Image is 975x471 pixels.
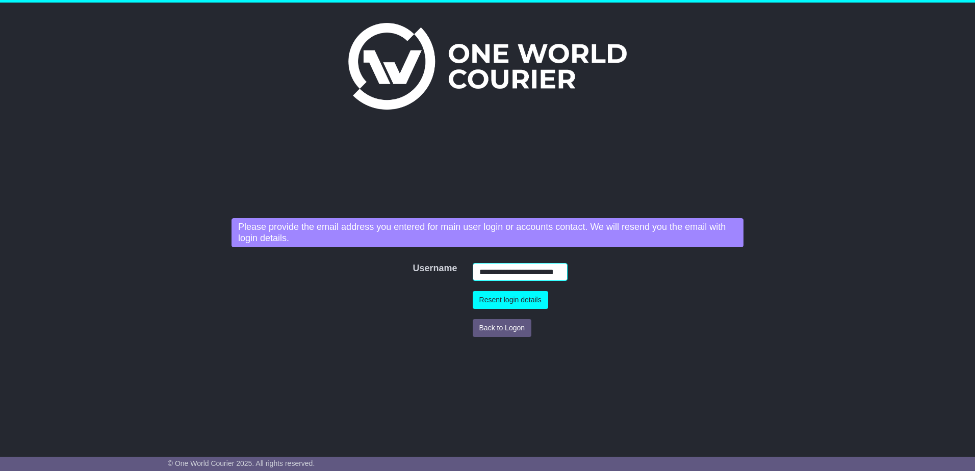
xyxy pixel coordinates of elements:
[168,459,315,467] span: © One World Courier 2025. All rights reserved.
[473,291,548,309] button: Resent login details
[232,218,743,247] div: Please provide the email address you entered for main user login or accounts contact. We will res...
[407,263,421,274] label: Username
[348,23,627,110] img: One World
[473,319,532,337] button: Back to Logon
